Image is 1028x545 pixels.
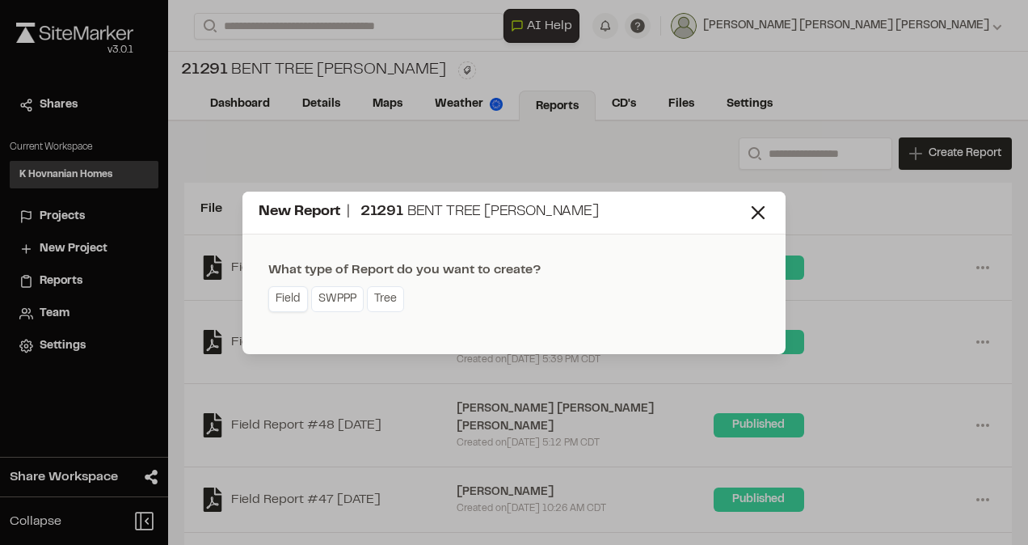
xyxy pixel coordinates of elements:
[407,205,599,218] span: Bent Tree [PERSON_NAME]
[347,205,350,218] span: |
[360,205,403,218] span: 21291
[311,286,364,312] a: SWPPP
[367,286,404,312] a: Tree
[259,201,747,223] div: New Report
[268,286,308,312] a: Field
[268,260,541,280] div: What type of Report do you want to create?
